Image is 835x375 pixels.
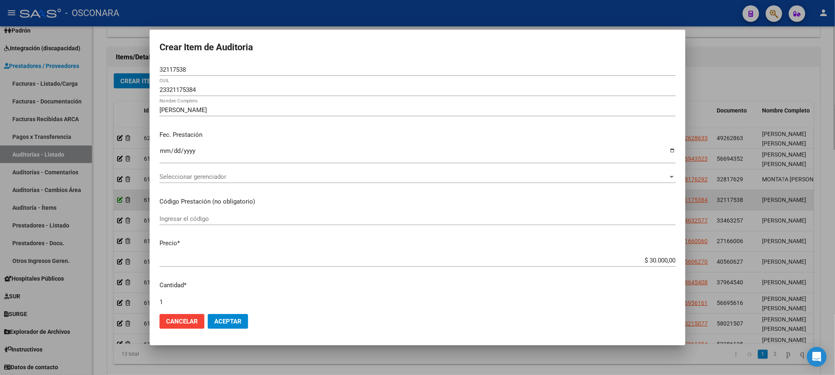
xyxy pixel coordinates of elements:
[208,314,248,329] button: Aceptar
[166,318,198,325] span: Cancelar
[159,197,676,206] p: Código Prestación (no obligatorio)
[214,318,242,325] span: Aceptar
[159,281,676,290] p: Cantidad
[159,173,668,180] span: Seleccionar gerenciador
[159,130,676,140] p: Fec. Prestación
[159,40,676,55] h2: Crear Item de Auditoria
[807,347,827,367] div: Open Intercom Messenger
[159,314,204,329] button: Cancelar
[159,239,676,248] p: Precio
